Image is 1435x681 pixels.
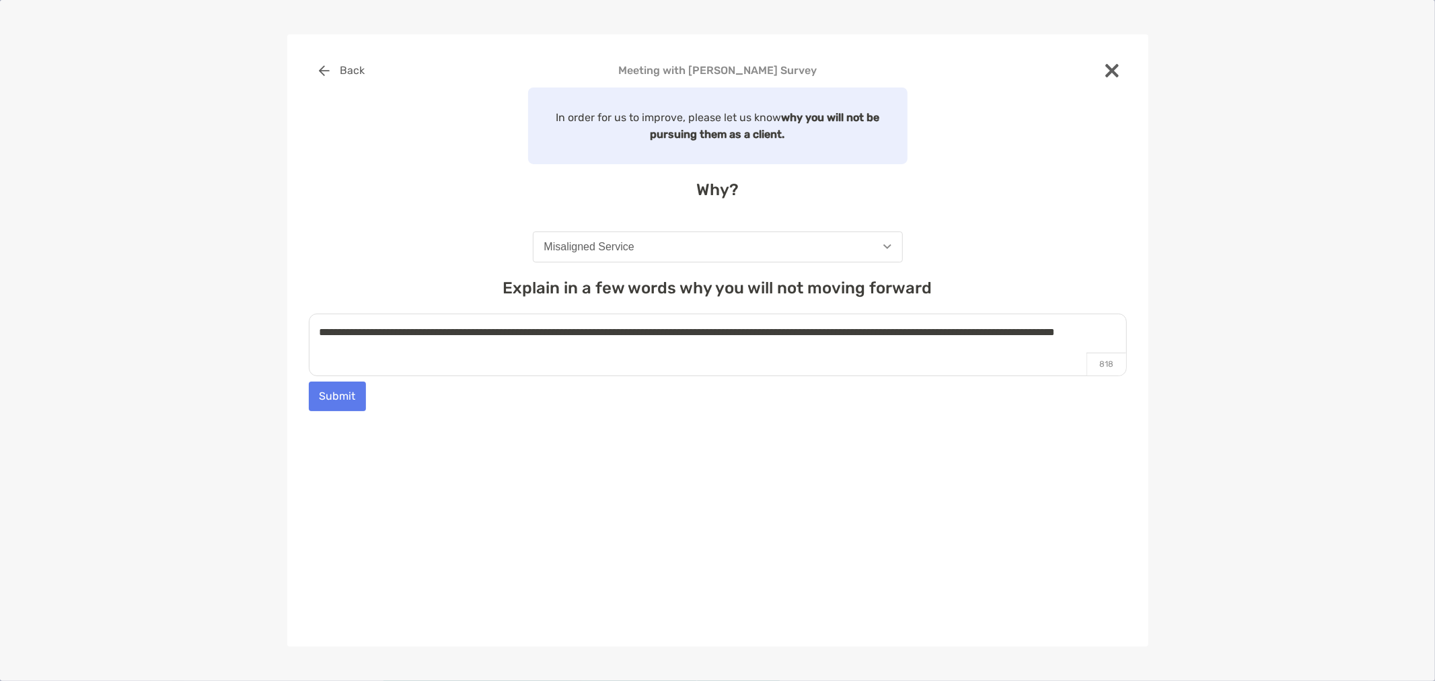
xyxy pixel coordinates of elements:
[1087,353,1126,375] p: 818
[319,65,330,76] img: button icon
[536,109,899,143] p: In order for us to improve, please let us know
[651,111,880,141] strong: why you will not be pursuing them as a client.
[309,279,1127,297] h4: Explain in a few words why you will not moving forward
[309,56,375,85] button: Back
[309,382,366,411] button: Submit
[883,244,891,249] img: Open dropdown arrow
[309,64,1127,77] h4: Meeting with [PERSON_NAME] Survey
[533,231,903,262] button: Misaligned Service
[1105,64,1119,77] img: close modal
[309,180,1127,199] h4: Why?
[544,241,634,253] div: Misaligned Service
